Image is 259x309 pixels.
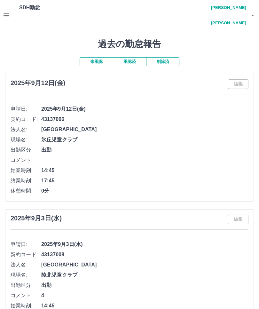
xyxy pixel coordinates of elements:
span: 2025年9月12日(金) [41,105,248,113]
h1: 過去の勤怠報告 [5,39,254,50]
span: [GEOGRAPHIC_DATA] [41,126,248,133]
span: 現場名: [11,271,41,279]
span: 出勤 [41,146,248,154]
span: 4 [41,292,248,299]
span: 休憩時間: [11,187,41,195]
span: [GEOGRAPHIC_DATA] [41,261,248,269]
span: 出勤 [41,281,248,289]
span: 17:45 [41,177,248,185]
span: 現場名: [11,136,41,144]
span: 申請日: [11,105,41,113]
span: 陵北児童クラブ [41,271,248,279]
span: コメント: [11,292,41,299]
span: 出勤区分: [11,146,41,154]
span: 契約コード: [11,251,41,258]
span: 43137008 [41,251,248,258]
span: 2025年9月3日(水) [41,241,248,248]
span: 申請日: [11,241,41,248]
h3: 2025年9月12日(金) [11,79,65,87]
span: 出勤区分: [11,281,41,289]
button: 未承認 [80,57,113,66]
h3: 2025年9月3日(水) [11,215,62,222]
span: 契約コード: [11,115,41,123]
span: 始業時刻: [11,167,41,174]
span: コメント: [11,156,41,164]
span: 14:45 [41,167,248,174]
span: 43137006 [41,115,248,123]
span: 法人名: [11,126,41,133]
span: 0分 [41,187,248,195]
button: 削除済 [146,57,179,66]
button: 承認済 [113,57,146,66]
span: 法人名: [11,261,41,269]
span: 氷丘児童クラブ [41,136,248,144]
span: 終業時刻: [11,177,41,185]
